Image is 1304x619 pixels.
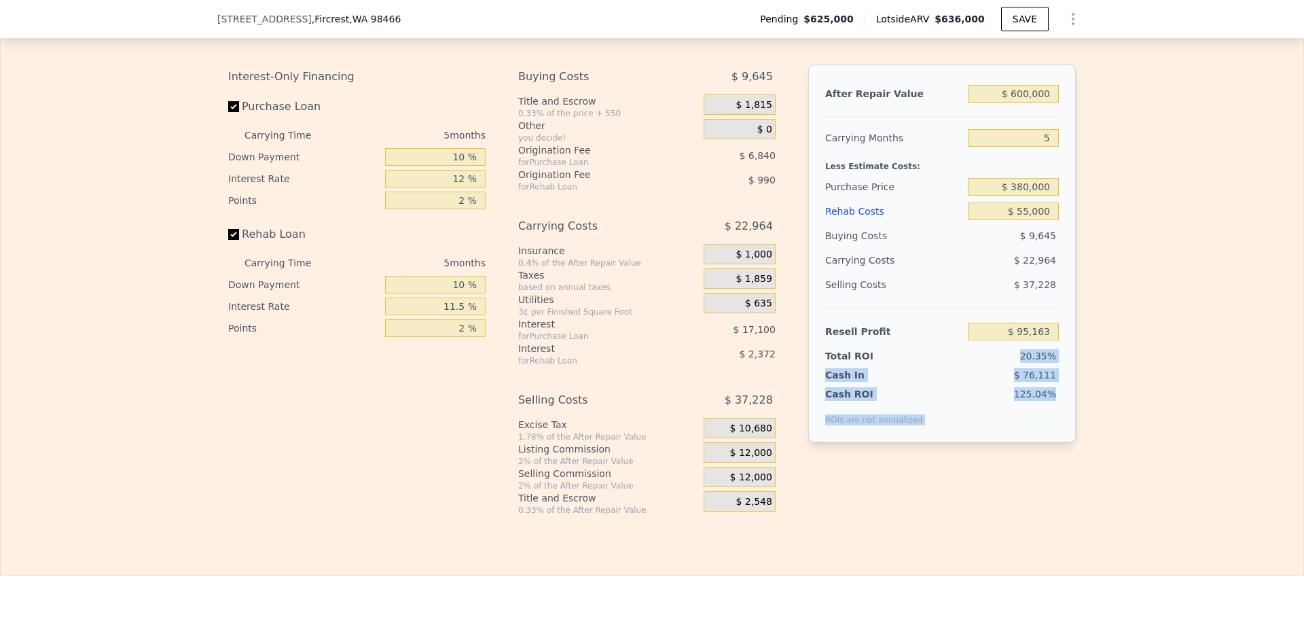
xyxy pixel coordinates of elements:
span: Pending [760,12,803,26]
span: , Fircrest [312,12,401,26]
div: Buying Costs [825,224,962,248]
div: Selling Commission [518,467,698,480]
span: $ 12,000 [730,447,772,459]
div: Carrying Costs [825,248,910,272]
div: 2% of the After Repair Value [518,456,698,467]
div: Selling Costs [518,388,670,412]
div: Points [228,190,380,211]
span: $ 6,840 [739,150,775,161]
div: Purchase Price [825,175,962,199]
span: $ 76,111 [1014,370,1056,381]
div: 0.33% of the After Repair Value [518,505,698,516]
div: Origination Fee [518,143,670,157]
div: Resell Profit [825,319,962,344]
div: Insurance [518,244,698,258]
span: $ 1,000 [736,249,772,261]
div: Carrying Months [825,126,962,150]
div: Carrying Time [244,252,333,274]
span: $ 1,859 [736,273,772,285]
span: 20.35% [1020,351,1056,361]
div: Utilities [518,293,698,306]
input: Purchase Loan [228,101,239,112]
div: for Purchase Loan [518,331,670,342]
span: $ 37,228 [1014,279,1056,290]
div: Cash In [825,368,910,382]
span: $ 635 [745,298,772,310]
div: Interest [518,342,670,355]
span: $ 1,815 [736,99,772,111]
div: for Rehab Loan [518,355,670,366]
span: , WA 98466 [349,14,401,24]
label: Rehab Loan [228,222,380,247]
div: After Repair Value [825,82,962,106]
div: 0.4% of the After Repair Value [518,258,698,268]
div: Carrying Time [244,124,333,146]
span: $ 10,680 [730,423,772,435]
span: Lotside ARV [876,12,935,26]
div: Taxes [518,268,698,282]
div: Carrying Costs [518,214,670,238]
span: [STREET_ADDRESS] [217,12,312,26]
div: Title and Escrow [518,491,698,505]
button: Show Options [1059,5,1087,33]
span: 125.04% [1014,389,1056,400]
input: Rehab Loan [228,229,239,240]
div: Points [228,317,380,339]
span: $ 17,100 [733,324,776,335]
label: Purchase Loan [228,94,380,119]
div: Rehab Costs [825,199,962,224]
div: 3¢ per Finished Square Foot [518,306,698,317]
div: 5 months [338,124,486,146]
div: 5 months [338,252,486,274]
div: Other [518,119,698,132]
div: you decide! [518,132,698,143]
span: $ 9,645 [1020,230,1056,241]
span: $ 37,228 [725,388,773,412]
div: Interest Rate [228,296,380,317]
div: Interest-Only Financing [228,65,486,89]
div: Listing Commission [518,442,698,456]
div: Buying Costs [518,65,670,89]
div: 0.33% of the price + 550 [518,108,698,119]
span: $ 990 [748,175,776,185]
div: ROIs are not annualized [825,401,923,425]
div: Down Payment [228,274,380,296]
div: 1.78% of the After Repair Value [518,431,698,442]
button: SAVE [1001,7,1049,31]
div: Origination Fee [518,168,670,181]
span: $636,000 [935,14,985,24]
span: $625,000 [803,12,854,26]
span: $ 2,548 [736,496,772,508]
div: Cash ROI [825,387,923,401]
span: $ 9,645 [731,65,773,89]
div: Total ROI [825,349,910,363]
span: $ 0 [757,124,772,136]
div: for Rehab Loan [518,181,670,192]
span: $ 22,964 [725,214,773,238]
div: Selling Costs [825,272,962,297]
span: $ 22,964 [1014,255,1056,266]
div: 2% of the After Repair Value [518,480,698,491]
span: $ 12,000 [730,472,772,484]
div: Excise Tax [518,418,698,431]
span: $ 2,372 [739,349,775,359]
div: based on annual taxes [518,282,698,293]
div: Title and Escrow [518,94,698,108]
div: Less Estimate Costs: [825,150,1059,175]
div: for Purchase Loan [518,157,670,168]
div: Interest Rate [228,168,380,190]
div: Interest [518,317,670,331]
div: Down Payment [228,146,380,168]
